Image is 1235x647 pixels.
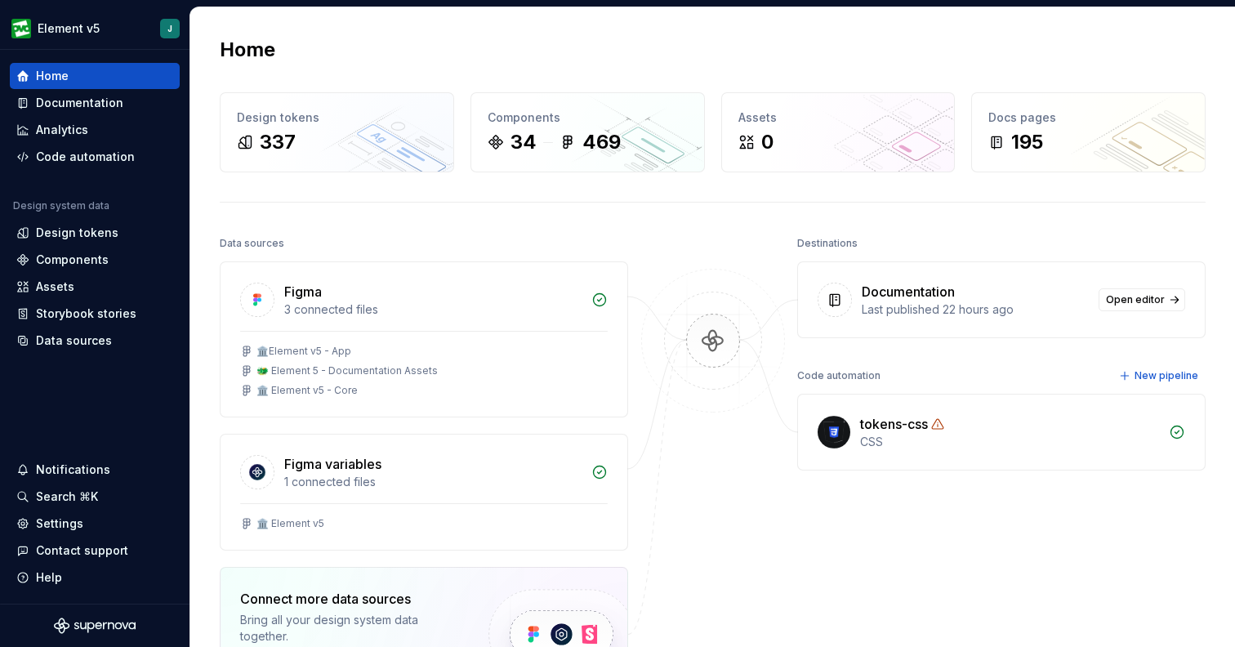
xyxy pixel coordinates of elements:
a: Design tokens [10,220,180,246]
h2: Home [220,37,275,63]
div: Figma [284,282,322,301]
button: New pipeline [1114,364,1206,387]
div: Design tokens [237,109,437,126]
button: Contact support [10,538,180,564]
a: Data sources [10,328,180,354]
div: 469 [582,129,621,155]
a: Design tokens337 [220,92,454,172]
div: 🐲 Element 5 - Documentation Assets [256,364,438,377]
a: Components [10,247,180,273]
button: Search ⌘K [10,484,180,510]
div: Last published 22 hours ago [862,301,1089,318]
a: Documentation [10,90,180,116]
div: CSS [860,434,1159,450]
div: Assets [738,109,939,126]
div: Assets [36,279,74,295]
div: Contact support [36,542,128,559]
span: Open editor [1106,293,1165,306]
div: 195 [1011,129,1043,155]
a: Assets [10,274,180,300]
a: Home [10,63,180,89]
div: Code automation [797,364,881,387]
div: Design tokens [36,225,118,241]
div: Notifications [36,462,110,478]
div: 🏛️Element v5 - App [256,345,351,358]
div: tokens-css [860,414,928,434]
svg: Supernova Logo [54,618,136,634]
div: Help [36,569,62,586]
div: Destinations [797,232,858,255]
div: 3 connected files [284,301,582,318]
a: Analytics [10,117,180,143]
div: Data sources [220,232,284,255]
div: Analytics [36,122,88,138]
div: Search ⌘K [36,489,98,505]
div: 34 [510,129,537,155]
a: Storybook stories [10,301,180,327]
div: 0 [761,129,774,155]
div: Code automation [36,149,135,165]
button: Element v5J [3,11,186,46]
a: Code automation [10,144,180,170]
img: a1163231-533e-497d-a445-0e6f5b523c07.png [11,19,31,38]
div: Settings [36,515,83,532]
a: Figma3 connected files🏛️Element v5 - App🐲 Element 5 - Documentation Assets🏛️ Element v5 - Core [220,261,628,417]
div: J [167,22,172,35]
div: 🏛️ Element v5 [256,517,324,530]
div: Components [36,252,109,268]
a: Open editor [1099,288,1185,311]
div: Components [488,109,688,126]
div: Connect more data sources [240,589,461,609]
div: Documentation [36,95,123,111]
div: 1 connected files [284,474,582,490]
div: Figma variables [284,454,381,474]
div: Element v5 [38,20,100,37]
div: Bring all your design system data together. [240,612,461,645]
a: Docs pages195 [971,92,1206,172]
div: Storybook stories [36,306,136,322]
div: Data sources [36,332,112,349]
div: Docs pages [988,109,1188,126]
button: Notifications [10,457,180,483]
a: Assets0 [721,92,956,172]
div: Documentation [862,282,955,301]
a: Components34469 [470,92,705,172]
span: New pipeline [1135,369,1198,382]
div: 🏛️ Element v5 - Core [256,384,358,397]
button: Help [10,564,180,591]
a: Settings [10,511,180,537]
div: Home [36,68,69,84]
div: 337 [260,129,296,155]
div: Design system data [13,199,109,212]
a: Figma variables1 connected files🏛️ Element v5 [220,434,628,551]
